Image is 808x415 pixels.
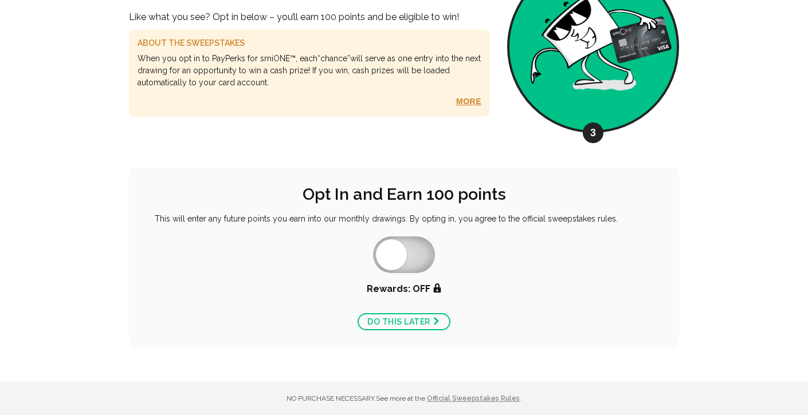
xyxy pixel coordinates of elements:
[221,393,587,404] p: See more at the .
[413,282,442,296] span: Off
[432,317,441,326] b: →
[155,184,653,205] h2: Opt In and Earn 100 points
[456,97,481,106] button: More
[138,53,481,89] p: When you opt in to PayPerks for smiONE™, each “ chance ” will serve as one entry into the next dr...
[427,394,520,402] a: Official Sweepstakes Rules
[367,283,442,294] strong: Rewards :
[373,236,435,273] label: Opt in to Rewards
[287,394,376,402] span: No purchase necessary.
[358,313,450,330] a: Do this later →
[583,122,603,143] span: 3
[155,213,653,225] p: This will enter any future points you earn into our monthly drawings. By opting in, you agree to ...
[433,283,442,293] b: 🔒
[129,10,490,24] p: Like what you see? Opt in below – you’ll earn 100 points and be eligible to win!
[138,38,481,49] h3: About the Sweepstakes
